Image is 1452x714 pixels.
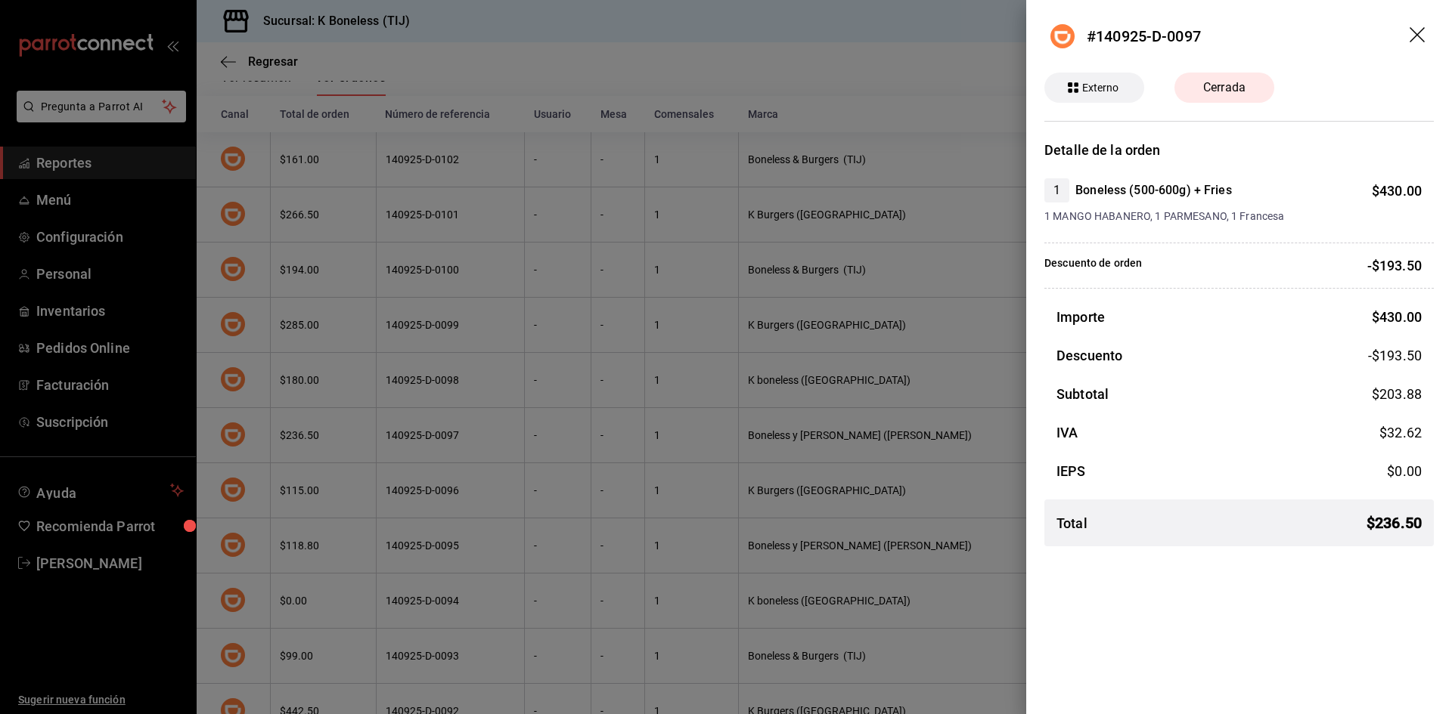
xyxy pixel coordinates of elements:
[1368,345,1422,366] span: -$193.50
[1087,25,1201,48] div: #140925-D-0097
[1056,307,1105,327] h3: Importe
[1367,512,1422,534] span: $ 236.50
[1044,209,1422,224] span: 1 MANGO HABANERO, 1 PARMESANO, 1 Francesa
[1075,181,1232,199] h4: Boneless (500-600g) + Fries
[1372,309,1422,325] span: $ 430.00
[1372,183,1422,199] span: $ 430.00
[1372,386,1422,402] span: $ 203.88
[1056,345,1122,366] h3: Descuento
[1056,461,1086,481] h3: IEPS
[1379,425,1422,440] span: $ 32.62
[1056,384,1109,404] h3: Subtotal
[1044,255,1142,276] p: Descuento de orden
[1367,255,1422,276] p: -$193.50
[1056,422,1078,443] h3: IVA
[1056,513,1087,533] h3: Total
[1410,27,1428,45] button: drag
[1076,80,1125,96] span: Externo
[1044,140,1434,160] h3: Detalle de la orden
[1194,79,1255,97] span: Cerrada
[1387,463,1422,479] span: $ 0.00
[1044,181,1069,199] span: 1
